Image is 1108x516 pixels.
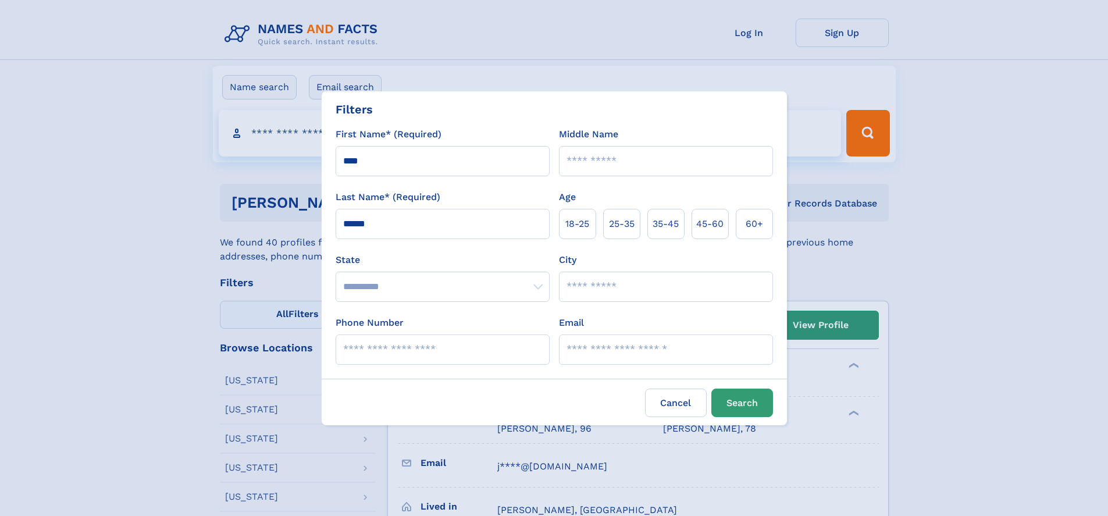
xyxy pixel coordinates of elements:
[336,253,550,267] label: State
[653,217,679,231] span: 35‑45
[559,316,584,330] label: Email
[711,389,773,417] button: Search
[559,127,618,141] label: Middle Name
[336,127,441,141] label: First Name* (Required)
[336,101,373,118] div: Filters
[565,217,589,231] span: 18‑25
[609,217,635,231] span: 25‑35
[645,389,707,417] label: Cancel
[746,217,763,231] span: 60+
[559,190,576,204] label: Age
[336,316,404,330] label: Phone Number
[696,217,724,231] span: 45‑60
[559,253,576,267] label: City
[336,190,440,204] label: Last Name* (Required)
